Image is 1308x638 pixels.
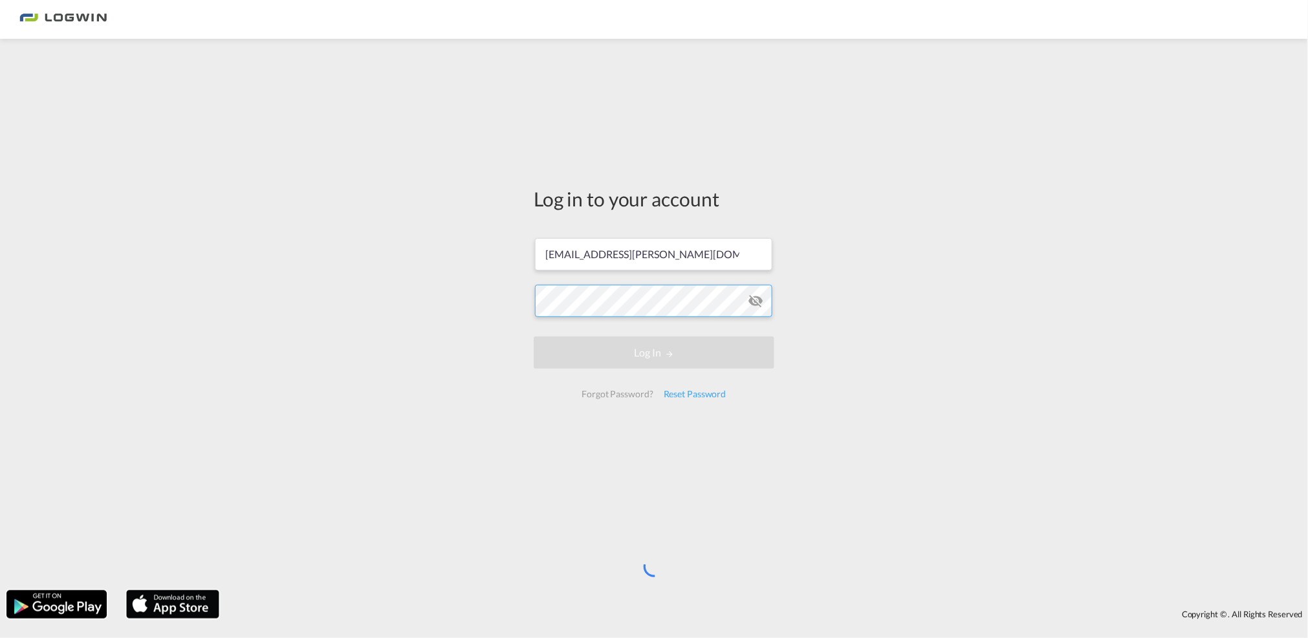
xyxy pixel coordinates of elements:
[535,238,772,270] input: Enter email/phone number
[125,589,221,620] img: apple.png
[534,336,774,369] button: LOGIN
[226,603,1308,625] div: Copyright © . All Rights Reserved
[534,185,774,212] div: Log in to your account
[576,382,658,406] div: Forgot Password?
[659,382,732,406] div: Reset Password
[5,589,108,620] img: google.png
[19,5,107,34] img: 2761ae10d95411efa20a1f5e0282d2d7.png
[748,293,763,309] md-icon: icon-eye-off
